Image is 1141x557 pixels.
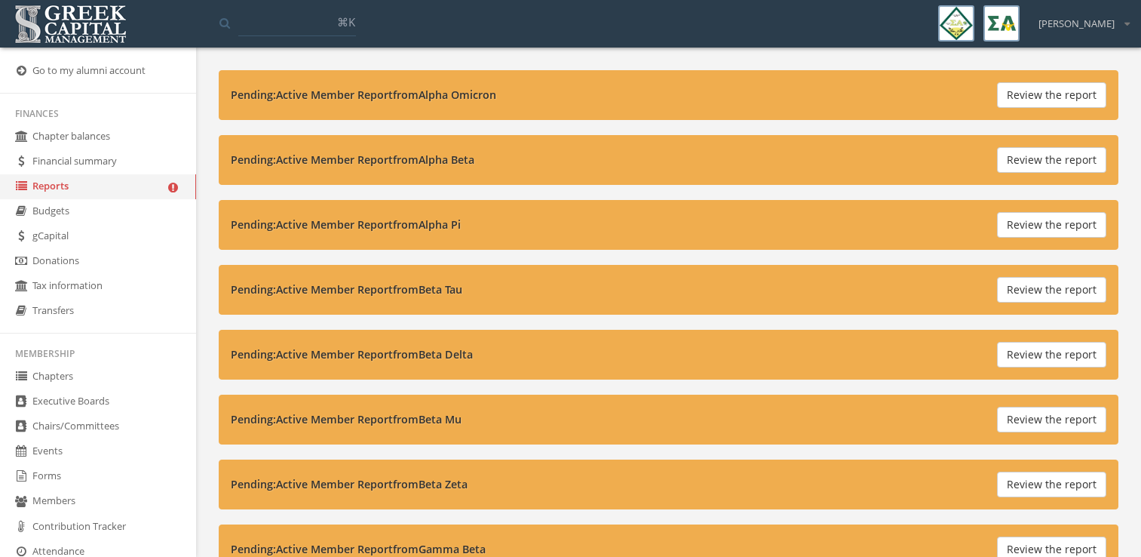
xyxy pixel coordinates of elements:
strong: Pending: Active Member Report from Alpha Pi [231,217,461,232]
button: Review the report [997,472,1106,497]
strong: Pending: Active Member Report from Beta Tau [231,282,462,297]
span: ⌘K [337,14,355,29]
strong: Pending: Active Member Report from Beta Delta [231,347,473,362]
div: [PERSON_NAME] [1029,5,1130,31]
strong: Pending: Active Member Report from Alpha Omicron [231,88,496,102]
strong: Pending: Active Member Report from Beta Zeta [231,477,468,491]
button: Review the report [997,212,1106,238]
button: Review the report [997,342,1106,368]
strong: Pending: Active Member Report from Gamma Beta [231,542,486,556]
button: Review the report [997,82,1106,108]
button: Review the report [997,277,1106,303]
strong: Pending: Active Member Report from Beta Mu [231,412,462,426]
button: Review the report [997,147,1106,173]
span: [PERSON_NAME] [1038,17,1115,31]
strong: Pending: Active Member Report from Alpha Beta [231,152,474,167]
button: Review the report [997,407,1106,432]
